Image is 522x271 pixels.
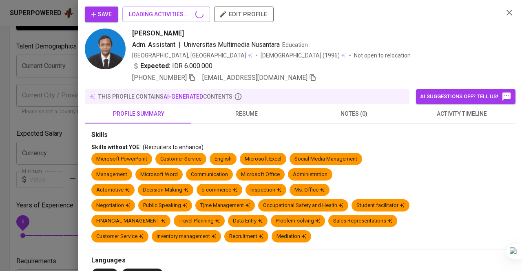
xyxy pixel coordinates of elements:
[143,144,203,150] span: (Recruiters to enhance)
[416,89,515,104] button: AI suggestions off? Tell us!
[293,171,327,178] div: Administration
[96,186,130,194] div: Automotive
[214,11,274,17] a: edit profile
[261,51,346,59] div: (1996)
[98,93,232,101] p: this profile contains contents
[282,42,308,48] span: Education
[356,202,405,209] div: Student facilitator
[202,74,307,82] span: [EMAIL_ADDRESS][DOMAIN_NAME]
[91,256,509,265] div: Languages
[276,233,306,240] div: Mediation
[305,109,403,119] span: notes (0)
[96,233,144,240] div: Customer Service
[333,217,392,225] div: Sales Representations
[132,61,212,71] div: IDR 6.000.000
[276,217,320,225] div: Problem-solving
[229,233,263,240] div: Recruitment
[179,217,220,225] div: Travel Planning
[354,51,411,59] p: Not open to relocation
[129,9,203,20] span: LOADING ACTIVITIES...
[132,29,184,38] span: [PERSON_NAME]
[201,186,237,194] div: e-commerce
[90,109,188,119] span: profile summary
[191,171,228,178] div: Communication
[233,217,263,225] div: Data Entry
[221,9,267,20] span: edit profile
[160,155,201,163] div: Customer Service
[294,186,325,194] div: Ms. Office
[184,41,280,48] span: Universitas Multimedia Nusantara
[132,74,187,82] span: [PHONE_NUMBER]
[263,202,343,209] div: Occupational Safety and Health
[250,186,281,194] div: Inspection
[143,202,187,209] div: Public Speaking
[91,130,509,140] div: Skills
[91,9,112,20] span: Save
[413,109,511,119] span: activity timeline
[85,29,126,69] img: ddbc7ec4442123f671e9e194a411b095.png
[241,171,280,178] div: Microsoft Office
[122,7,210,22] button: LOADING ACTIVITIES...
[420,92,511,101] span: AI suggestions off? Tell us!
[143,186,188,194] div: Decision Making
[200,202,250,209] div: Tịme Management
[179,40,181,50] span: |
[91,144,139,150] span: Skills without YOE
[245,155,281,163] div: Microsoft Excel
[197,109,295,119] span: resume
[294,155,357,163] div: Social Media Management
[96,171,127,178] div: Management
[96,202,130,209] div: Negotiation
[164,93,203,100] span: AI-generated
[85,7,118,22] button: Save
[96,155,147,163] div: Microsoft PowerPoint
[96,217,166,225] div: FINANCIAL MANAGEMENT
[132,41,175,48] span: Adm. Assistant
[140,171,178,178] div: Microsoft Word
[157,233,216,240] div: Inventory management
[132,51,252,59] div: [GEOGRAPHIC_DATA], [GEOGRAPHIC_DATA]
[214,7,274,22] button: edit profile
[140,61,170,71] b: Expected:
[215,155,232,163] div: English
[261,51,323,59] span: [DEMOGRAPHIC_DATA]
